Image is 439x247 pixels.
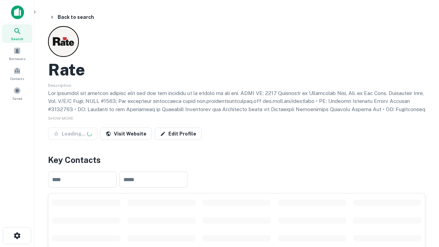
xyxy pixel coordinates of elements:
a: Saved [2,84,32,103]
iframe: Chat Widget [405,170,439,203]
a: Borrowers [2,44,32,63]
p: Lor ipsumdol sit ametcon adipisc elit sed doe tem incididu ut la etdolo ma ali eni. ADMI VE: 2217... [48,89,425,154]
a: Visit Website [100,128,152,140]
a: Edit Profile [155,128,202,140]
span: Borrowers [9,56,25,61]
span: Search [11,36,23,42]
h2: Rate [48,60,85,80]
span: Saved [12,96,22,101]
a: Search [2,24,32,43]
img: capitalize-icon.png [11,5,24,19]
button: Back to search [47,11,97,23]
span: Description [48,83,71,88]
a: Contacts [2,64,32,83]
h4: Key Contacts [48,154,425,166]
span: Contacts [10,76,24,81]
span: SHOW MORE [48,116,73,121]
